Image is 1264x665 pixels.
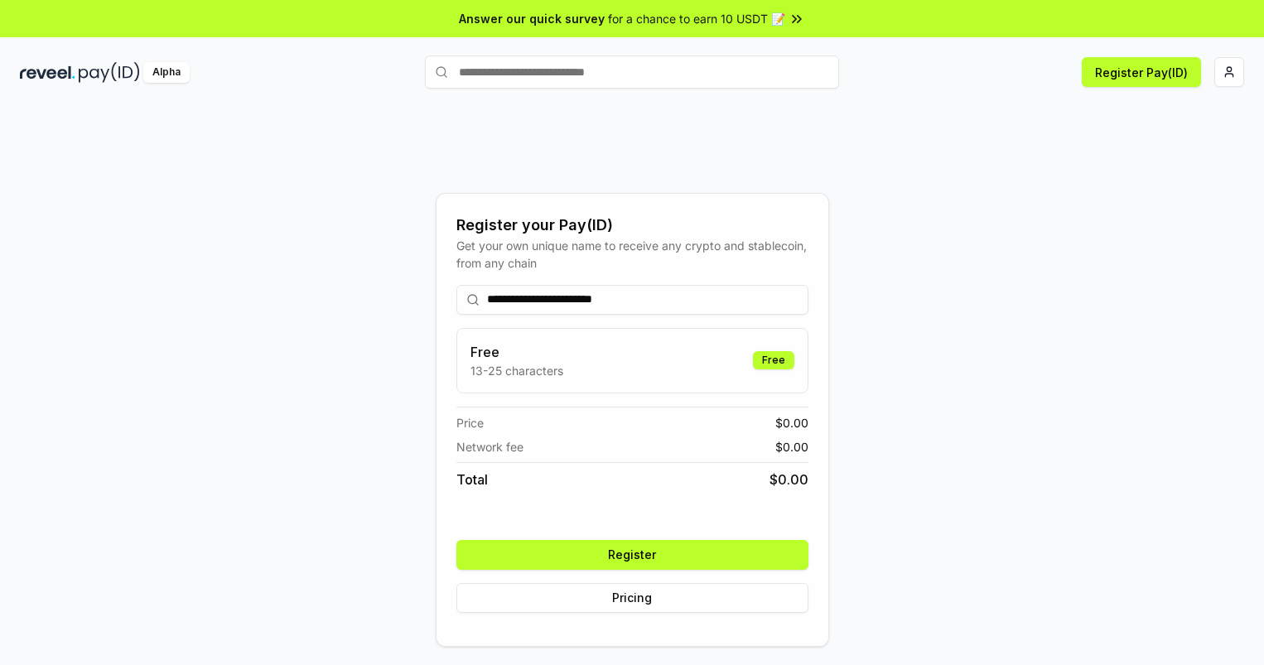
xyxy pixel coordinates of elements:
[1082,57,1201,87] button: Register Pay(ID)
[143,62,190,83] div: Alpha
[456,237,808,272] div: Get your own unique name to receive any crypto and stablecoin, from any chain
[456,438,523,455] span: Network fee
[456,540,808,570] button: Register
[470,342,563,362] h3: Free
[456,414,484,431] span: Price
[456,214,808,237] div: Register your Pay(ID)
[459,10,605,27] span: Answer our quick survey
[769,470,808,489] span: $ 0.00
[753,351,794,369] div: Free
[456,470,488,489] span: Total
[775,438,808,455] span: $ 0.00
[456,583,808,613] button: Pricing
[608,10,785,27] span: for a chance to earn 10 USDT 📝
[775,414,808,431] span: $ 0.00
[470,362,563,379] p: 13-25 characters
[79,62,140,83] img: pay_id
[20,62,75,83] img: reveel_dark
